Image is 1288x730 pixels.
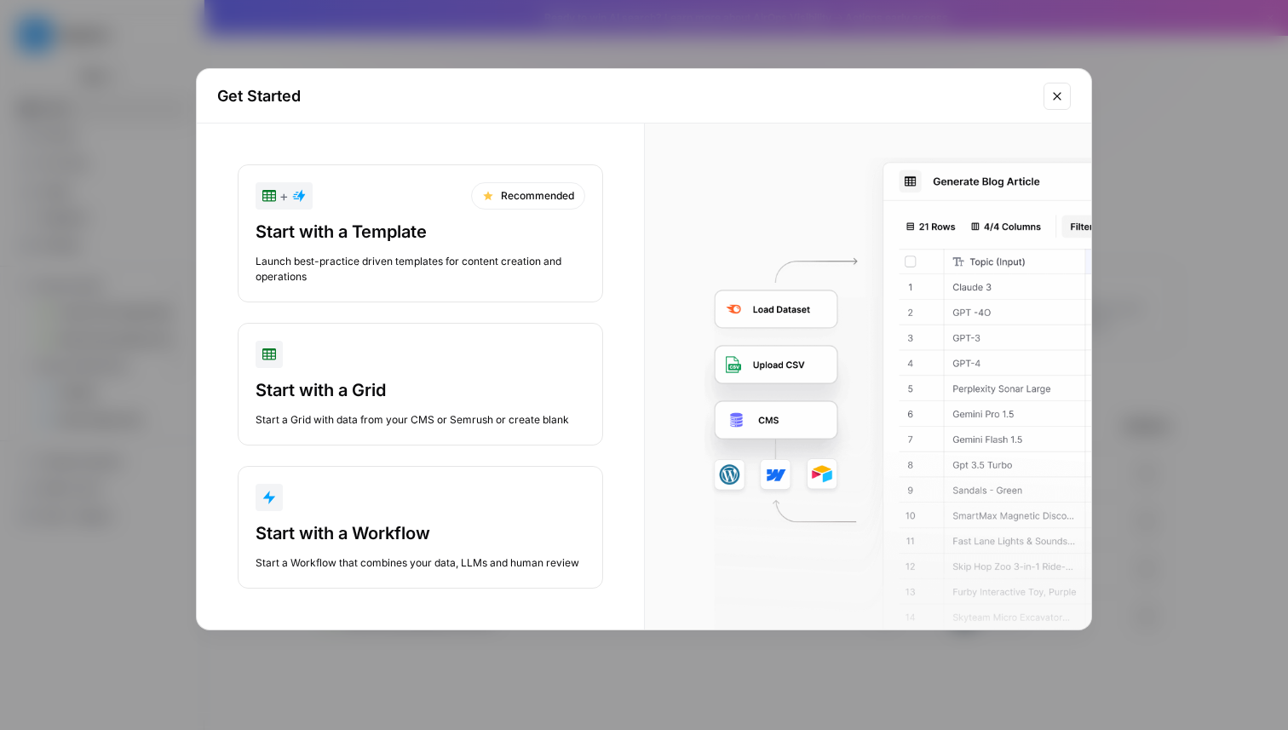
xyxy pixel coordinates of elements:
[256,220,585,244] div: Start with a Template
[256,378,585,402] div: Start with a Grid
[217,84,1033,108] h2: Get Started
[238,323,603,445] button: Start with a GridStart a Grid with data from your CMS or Semrush or create blank
[471,182,585,210] div: Recommended
[256,254,585,285] div: Launch best-practice driven templates for content creation and operations
[256,555,585,571] div: Start a Workflow that combines your data, LLMs and human review
[256,521,585,545] div: Start with a Workflow
[1044,83,1071,110] button: Close modal
[238,466,603,589] button: Start with a WorkflowStart a Workflow that combines your data, LLMs and human review
[238,164,603,302] button: +RecommendedStart with a TemplateLaunch best-practice driven templates for content creation and o...
[256,412,585,428] div: Start a Grid with data from your CMS or Semrush or create blank
[262,186,306,206] div: +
